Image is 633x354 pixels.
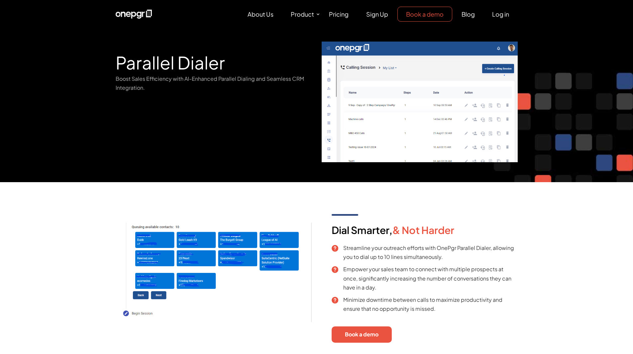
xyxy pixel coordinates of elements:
li: Empower your sales team to connect with multiple prospects at once, significantly increasing the ... [332,265,518,292]
h2: Dial Smarter, [332,224,518,243]
a: Book a demo [332,326,392,343]
a: Log in [484,7,517,21]
li: Minimize downtime between calls to maximize productivity and ensure that no opportunity is missed. [332,295,518,313]
span: & Not Harder [392,224,454,236]
img: PD.png [322,42,518,162]
a: About Us [239,7,282,21]
a: Product [282,7,321,21]
li: Streamline your outreach efforts with OnePgr Parallel Dialer, allowing you to dial up to 10 lines... [332,243,518,261]
a: Blog [453,7,483,21]
img: 1.png [116,223,312,322]
a: Sign Up [358,7,396,21]
p: Boost Sales Efficiency with AI-Enhanced Parallel Dialing and Seamless CRM Integration. [116,74,312,92]
a: Book a demo [397,7,452,22]
a: Pricing [321,7,357,21]
h1: Parallel Dialer [116,42,312,74]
